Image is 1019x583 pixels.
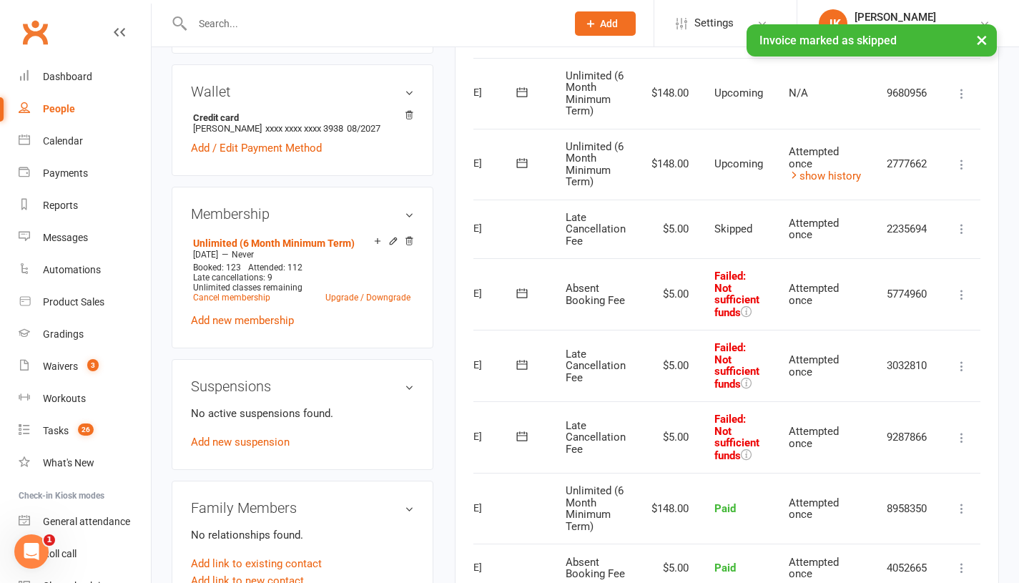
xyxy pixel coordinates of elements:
[714,270,759,319] span: : Not sufficient funds
[874,200,940,259] td: 2235694
[714,87,763,99] span: Upcoming
[453,496,518,519] div: [DATE]
[43,393,86,404] div: Workouts
[566,282,625,307] span: Absent Booking Fee
[19,447,151,479] a: What's New
[19,61,151,93] a: Dashboard
[43,71,92,82] div: Dashboard
[193,112,407,123] strong: Credit card
[191,139,322,157] a: Add / Edit Payment Method
[789,282,839,307] span: Attempted once
[855,24,979,36] div: Champion [PERSON_NAME]
[248,263,302,273] span: Attended: 112
[191,110,414,136] li: [PERSON_NAME]
[874,401,940,473] td: 9287866
[714,270,759,319] span: Failed
[789,170,861,182] a: show history
[19,538,151,570] a: Roll call
[87,359,99,371] span: 3
[347,123,380,134] span: 08/2027
[874,58,940,129] td: 9680956
[566,140,624,189] span: Unlimited (6 Month Minimum Term)
[193,273,410,283] div: Late cancellations: 9
[191,314,294,327] a: Add new membership
[566,69,624,118] span: Unlimited (6 Month Minimum Term)
[789,87,808,99] span: N/A
[43,135,83,147] div: Calendar
[789,556,839,581] span: Attempted once
[453,282,518,304] div: [DATE]
[19,383,151,415] a: Workouts
[714,502,736,515] span: Paid
[789,425,839,450] span: Attempted once
[714,413,759,462] span: : Not sufficient funds
[600,18,618,29] span: Add
[639,473,702,544] td: $148.00
[19,506,151,538] a: General attendance kiosk mode
[566,556,625,581] span: Absent Booking Fee
[43,548,77,559] div: Roll call
[43,232,88,243] div: Messages
[43,296,104,308] div: Product Sales
[193,283,302,293] span: Unlimited classes remaining
[714,341,759,391] span: : Not sufficient funds
[193,237,355,249] a: Unlimited (6 Month Minimum Term)
[969,24,995,55] button: ×
[193,293,270,303] a: Cancel membership
[789,496,839,521] span: Attempted once
[639,330,702,401] td: $5.00
[188,14,556,34] input: Search...
[566,419,626,456] span: Late Cancellation Fee
[78,423,94,436] span: 26
[191,84,414,99] h3: Wallet
[19,190,151,222] a: Reports
[14,534,49,569] iframe: Intercom live chat
[191,555,322,572] a: Add link to existing contact
[43,103,75,114] div: People
[193,250,218,260] span: [DATE]
[193,263,241,273] span: Booked: 123
[575,11,636,36] button: Add
[19,286,151,318] a: Product Sales
[639,58,702,129] td: $148.00
[639,200,702,259] td: $5.00
[747,24,997,57] div: Invoice marked as skipped
[453,152,518,174] div: [DATE]
[44,534,55,546] span: 1
[855,11,979,24] div: [PERSON_NAME]
[453,353,518,376] div: [DATE]
[325,293,410,303] a: Upgrade / Downgrade
[19,351,151,383] a: Waivers 3
[453,217,518,239] div: [DATE]
[191,436,290,449] a: Add new suspension
[43,328,84,340] div: Gradings
[714,413,759,462] span: Failed
[265,123,343,134] span: xxxx xxxx xxxx 3938
[566,211,626,248] span: Late Cancellation Fee
[694,7,734,39] span: Settings
[19,318,151,351] a: Gradings
[714,341,759,391] span: Failed
[874,129,940,200] td: 2777662
[19,93,151,125] a: People
[453,556,518,578] div: [DATE]
[19,415,151,447] a: Tasks 26
[819,9,847,38] div: JK
[17,14,53,50] a: Clubworx
[43,425,69,436] div: Tasks
[19,157,151,190] a: Payments
[43,361,78,372] div: Waivers
[19,125,151,157] a: Calendar
[566,348,626,384] span: Late Cancellation Fee
[191,378,414,394] h3: Suspensions
[43,167,88,179] div: Payments
[874,473,940,544] td: 8958350
[43,457,94,469] div: What's New
[639,129,702,200] td: $148.00
[874,258,940,330] td: 5774960
[566,484,624,533] span: Unlimited (6 Month Minimum Term)
[453,425,518,447] div: [DATE]
[189,249,414,260] div: —
[43,264,101,275] div: Automations
[453,81,518,103] div: [DATE]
